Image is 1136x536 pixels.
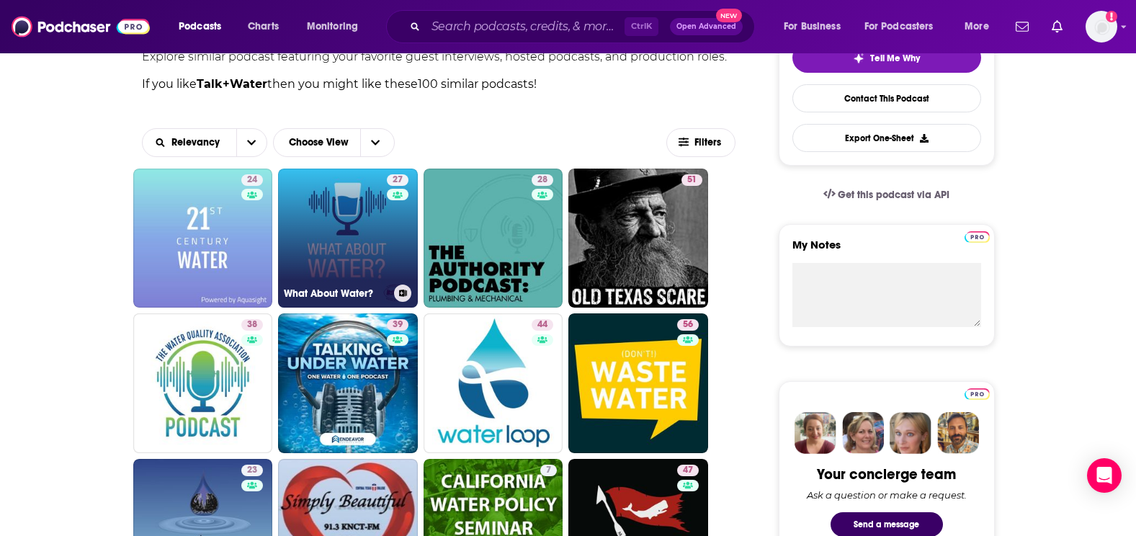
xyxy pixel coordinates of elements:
span: 24 [247,173,257,187]
input: Search podcasts, credits, & more... [426,15,625,38]
button: open menu [297,15,377,38]
div: Open Intercom Messenger [1087,458,1122,493]
a: Show notifications dropdown [1010,14,1034,39]
span: 28 [537,173,547,187]
img: Podchaser Pro [965,388,990,400]
a: Pro website [965,386,990,400]
span: New [716,9,742,22]
a: 56 [568,313,708,453]
button: Choose View [273,128,395,157]
span: 27 [393,173,403,187]
span: For Business [784,17,841,37]
span: 39 [393,318,403,332]
a: 38 [133,313,273,453]
span: Monitoring [307,17,358,37]
a: 51 [568,169,708,308]
span: 38 [247,318,257,332]
span: Relevancy [171,138,225,148]
a: 27 [387,174,408,186]
span: 44 [537,318,547,332]
img: User Profile [1086,11,1117,43]
a: Show notifications dropdown [1046,14,1068,39]
img: Sydney Profile [795,412,836,454]
a: 39 [278,313,418,453]
a: Contact This Podcast [792,84,981,112]
label: My Notes [792,238,981,263]
button: tell me why sparkleTell Me Why [792,43,981,73]
button: Export One-Sheet [792,124,981,152]
a: 56 [677,319,699,331]
strong: Talk+Water [197,77,267,91]
img: Podchaser Pro [965,231,990,243]
a: 7 [540,465,557,476]
span: Filters [694,138,723,148]
div: Ask a question or make a request. [807,489,967,501]
button: open menu [236,129,267,156]
span: For Podcasters [864,17,934,37]
a: 24 [241,174,263,186]
img: tell me why sparkle [853,53,864,64]
img: Barbara Profile [842,412,884,454]
span: Get this podcast via API [838,189,949,201]
p: If you like then you might like these 100 similar podcasts ! [142,75,736,94]
span: 7 [546,463,551,478]
h3: What About Water? [284,287,388,300]
a: Pro website [965,229,990,243]
span: Ctrl K [625,17,658,36]
h2: Choose View [273,128,404,157]
a: 28 [532,174,553,186]
a: 51 [681,174,702,186]
span: Logged in as veronica.smith [1086,11,1117,43]
div: Search podcasts, credits, & more... [400,10,769,43]
a: 38 [241,319,263,331]
span: 47 [683,463,693,478]
span: Tell Me Why [870,53,920,64]
button: Filters [666,128,735,157]
a: 47 [677,465,699,476]
a: 24 [133,169,273,308]
span: Open Advanced [676,23,736,30]
button: open menu [143,138,237,148]
a: 28 [424,169,563,308]
h2: Choose List sort [142,128,268,157]
a: Get this podcast via API [812,177,962,213]
button: open menu [169,15,240,38]
span: 51 [687,173,697,187]
a: 44 [532,319,553,331]
button: open menu [954,15,1007,38]
a: 23 [241,465,263,476]
a: 27What About Water? [278,169,418,308]
img: Jon Profile [937,412,979,454]
span: 56 [683,318,693,332]
a: 44 [424,313,563,453]
a: Charts [238,15,287,38]
span: More [965,17,989,37]
button: Show profile menu [1086,11,1117,43]
img: Podchaser - Follow, Share and Rate Podcasts [12,13,150,40]
span: Charts [248,17,279,37]
span: Choose View [277,130,360,155]
span: 23 [247,463,257,478]
button: open menu [774,15,859,38]
button: open menu [855,15,954,38]
button: Open AdvancedNew [670,18,743,35]
img: Jules Profile [890,412,931,454]
p: Explore similar podcast featuring your favorite guest interviews, hosted podcasts, and production... [142,50,736,63]
div: Your concierge team [817,465,956,483]
a: 39 [387,319,408,331]
span: Podcasts [179,17,221,37]
svg: Add a profile image [1106,11,1117,22]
